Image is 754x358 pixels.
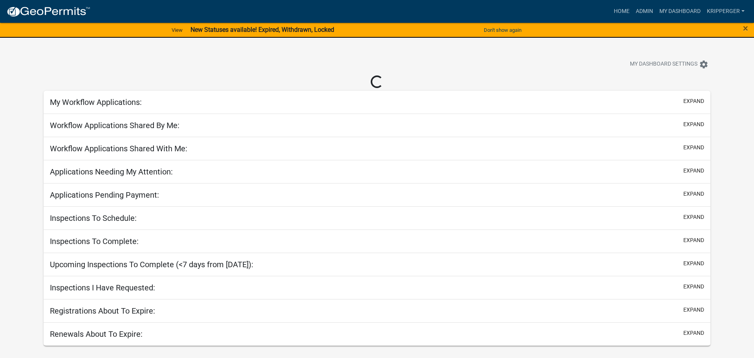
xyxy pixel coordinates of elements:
button: My Dashboard Settingssettings [624,57,715,72]
span: × [743,23,748,34]
h5: My Workflow Applications: [50,97,142,107]
button: expand [683,120,704,129]
a: View [168,24,186,37]
h5: Workflow Applications Shared By Me: [50,121,179,130]
h5: Registrations About To Expire: [50,306,155,316]
h5: Renewals About To Expire: [50,329,143,339]
h5: Inspections To Complete: [50,237,139,246]
button: expand [683,97,704,105]
h5: Inspections I Have Requested: [50,283,155,292]
strong: New Statuses available! Expired, Withdrawn, Locked [190,26,334,33]
a: Home [611,4,633,19]
button: expand [683,236,704,244]
button: expand [683,213,704,221]
a: My Dashboard [656,4,704,19]
h5: Upcoming Inspections To Complete (<7 days from [DATE]): [50,260,253,269]
h5: Applications Pending Payment: [50,190,159,200]
i: settings [699,60,708,69]
h5: Applications Needing My Attention: [50,167,173,176]
button: expand [683,259,704,268]
button: expand [683,306,704,314]
a: kripperger [704,4,748,19]
button: expand [683,143,704,152]
a: Admin [633,4,656,19]
h5: Workflow Applications Shared With Me: [50,144,187,153]
button: expand [683,167,704,175]
button: Don't show again [481,24,525,37]
button: expand [683,283,704,291]
button: Close [743,24,748,33]
button: expand [683,329,704,337]
span: My Dashboard Settings [630,60,697,69]
button: expand [683,190,704,198]
h5: Inspections To Schedule: [50,213,137,223]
